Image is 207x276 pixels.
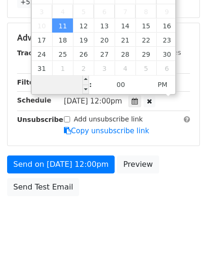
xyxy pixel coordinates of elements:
[32,4,53,18] span: August 3, 2025
[32,18,53,33] span: August 10, 2025
[73,4,94,18] span: August 5, 2025
[73,18,94,33] span: August 12, 2025
[135,47,156,61] span: August 29, 2025
[94,47,115,61] span: August 27, 2025
[92,75,150,94] input: Minute
[135,4,156,18] span: August 8, 2025
[156,33,177,47] span: August 23, 2025
[64,97,122,105] span: [DATE] 12:00pm
[94,4,115,18] span: August 6, 2025
[7,155,115,173] a: Send on [DATE] 12:00pm
[115,18,135,33] span: August 14, 2025
[52,47,73,61] span: August 25, 2025
[94,61,115,75] span: September 3, 2025
[17,116,63,123] strong: Unsubscribe
[73,61,94,75] span: September 2, 2025
[115,33,135,47] span: August 21, 2025
[135,33,156,47] span: August 22, 2025
[156,47,177,61] span: August 30, 2025
[52,18,73,33] span: August 11, 2025
[73,47,94,61] span: August 26, 2025
[160,231,207,276] iframe: Chat Widget
[115,47,135,61] span: August 28, 2025
[135,18,156,33] span: August 15, 2025
[17,49,49,57] strong: Tracking
[94,33,115,47] span: August 20, 2025
[115,61,135,75] span: September 4, 2025
[52,61,73,75] span: September 1, 2025
[7,178,79,196] a: Send Test Email
[156,4,177,18] span: August 9, 2025
[156,18,177,33] span: August 16, 2025
[32,61,53,75] span: August 31, 2025
[17,96,51,104] strong: Schedule
[135,61,156,75] span: September 5, 2025
[89,75,92,94] span: :
[17,33,190,43] h5: Advanced
[117,155,159,173] a: Preview
[150,75,176,94] span: Click to toggle
[94,18,115,33] span: August 13, 2025
[52,4,73,18] span: August 4, 2025
[74,114,143,124] label: Add unsubscribe link
[17,78,41,86] strong: Filters
[32,47,53,61] span: August 24, 2025
[32,75,90,94] input: Hour
[32,33,53,47] span: August 17, 2025
[156,61,177,75] span: September 6, 2025
[52,33,73,47] span: August 18, 2025
[115,4,135,18] span: August 7, 2025
[64,127,149,135] a: Copy unsubscribe link
[73,33,94,47] span: August 19, 2025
